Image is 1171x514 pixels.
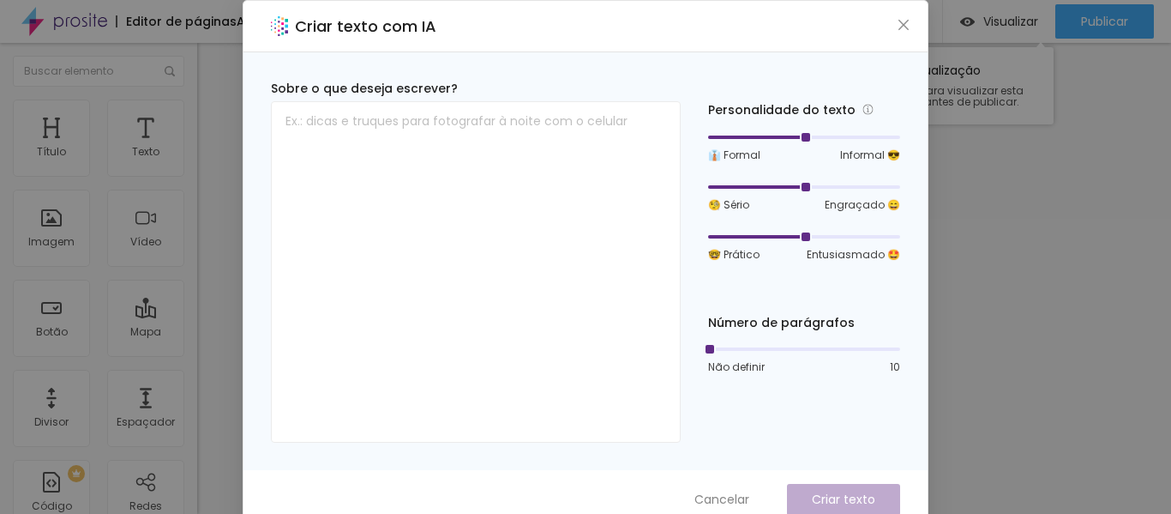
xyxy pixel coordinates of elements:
[132,144,159,159] font: Texto
[882,83,1024,109] font: Clique para visualizar esta página antes de publicar.
[126,13,237,30] font: Editor de páginas
[882,62,981,79] font: Pré-visualização
[117,414,175,429] font: Espaçador
[37,144,66,159] font: Título
[130,234,161,249] font: Vídeo
[197,43,1171,514] iframe: Editor
[708,197,749,212] font: 🧐 Sério
[1081,13,1128,30] font: Publicar
[13,56,184,87] input: Buscar elemento
[983,13,1038,30] font: Visualizar
[130,324,161,339] font: Mapa
[165,66,175,76] img: Ícone
[1055,4,1154,39] button: Publicar
[960,15,975,29] img: view-1.svg
[890,360,900,374] font: 10
[807,247,900,262] font: Entusiasmado 🤩
[708,148,760,162] font: 👔 Formal
[708,101,856,118] font: Personalidade do texto
[840,148,900,162] font: Informal 😎
[36,324,68,339] font: Botão
[708,247,760,262] font: 🤓 Prático
[943,4,1055,39] button: Visualizar
[34,414,69,429] font: Divisor
[825,197,900,212] font: Engraçado 😄
[694,491,749,508] font: Cancelar
[28,234,75,249] font: Imagem
[708,314,855,331] font: Número de parágrafos
[708,360,765,374] font: Não definir
[237,13,458,30] font: Alterações salvas automaticamente
[271,80,458,97] font: Sobre o que deseja escrever?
